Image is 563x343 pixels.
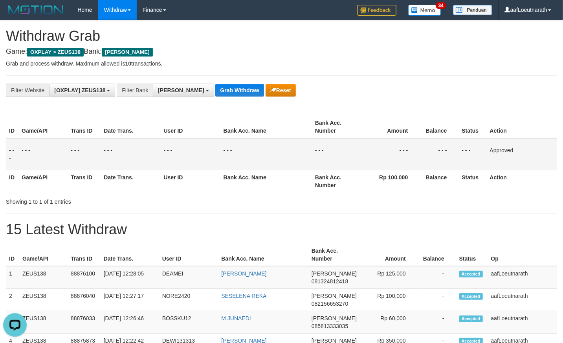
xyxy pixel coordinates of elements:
[361,170,420,192] th: Rp 100.000
[220,138,312,170] td: - - -
[312,323,348,329] span: Copy 085813333035 to clipboard
[459,170,487,192] th: Status
[312,293,357,299] span: [PERSON_NAME]
[68,244,101,266] th: Trans ID
[54,87,105,93] span: [OXPLAY] ZEUS138
[158,87,204,93] span: [PERSON_NAME]
[360,289,418,311] td: Rp 100,000
[159,311,218,334] td: BOSSKU12
[488,289,557,311] td: aafLoeutnarath
[312,116,361,138] th: Bank Acc. Number
[487,116,557,138] th: Action
[159,244,218,266] th: User ID
[312,270,357,277] span: [PERSON_NAME]
[459,138,487,170] td: - - -
[6,48,557,56] h4: Game: Bank:
[161,116,220,138] th: User ID
[101,266,159,289] td: [DATE] 12:28:05
[6,138,18,170] td: - - -
[420,138,458,170] td: - - -
[459,316,483,322] span: Accepted
[161,138,220,170] td: - - -
[418,244,456,266] th: Balance
[418,266,456,289] td: -
[6,84,49,97] div: Filter Website
[18,170,68,192] th: Game/API
[221,315,251,321] a: M JUNAEDI
[101,289,159,311] td: [DATE] 12:27:17
[68,138,101,170] td: - - -
[6,244,19,266] th: ID
[221,270,266,277] a: [PERSON_NAME]
[418,311,456,334] td: -
[360,311,418,334] td: Rp 60,000
[125,60,131,67] strong: 10
[357,5,396,16] img: Feedback.jpg
[159,289,218,311] td: NORE2420
[68,170,101,192] th: Trans ID
[161,170,220,192] th: User ID
[218,244,308,266] th: Bank Acc. Name
[360,266,418,289] td: Rp 125,000
[312,301,348,307] span: Copy 082156653270 to clipboard
[459,293,483,300] span: Accepted
[101,116,160,138] th: Date Trans.
[159,266,218,289] td: DEAMEI
[6,170,18,192] th: ID
[19,266,68,289] td: ZEUS138
[101,244,159,266] th: Date Trans.
[459,271,483,277] span: Accepted
[68,289,101,311] td: 88876040
[6,4,66,16] img: MOTION_logo.png
[360,244,418,266] th: Amount
[101,311,159,334] td: [DATE] 12:26:46
[68,116,101,138] th: Trans ID
[456,244,488,266] th: Status
[361,138,420,170] td: - - -
[436,2,446,9] span: 34
[488,244,557,266] th: Op
[308,244,360,266] th: Bank Acc. Number
[420,170,458,192] th: Balance
[487,170,557,192] th: Action
[6,116,18,138] th: ID
[6,195,229,206] div: Showing 1 to 1 of 1 entries
[215,84,264,97] button: Grab Withdraw
[6,60,557,68] p: Grab and process withdraw. Maximum allowed is transactions.
[3,3,27,27] button: Open LiveChat chat widget
[153,84,214,97] button: [PERSON_NAME]
[6,289,19,311] td: 2
[101,138,160,170] td: - - -
[488,266,557,289] td: aafLoeutnarath
[266,84,296,97] button: Reset
[18,116,68,138] th: Game/API
[312,315,357,321] span: [PERSON_NAME]
[221,293,266,299] a: SESELENA REKA
[18,138,68,170] td: - - -
[49,84,115,97] button: [OXPLAY] ZEUS138
[312,278,348,285] span: Copy 081324812418 to clipboard
[6,266,19,289] td: 1
[361,116,420,138] th: Amount
[102,48,152,57] span: [PERSON_NAME]
[220,170,312,192] th: Bank Acc. Name
[19,311,68,334] td: ZEUS138
[101,170,160,192] th: Date Trans.
[68,311,101,334] td: 88876033
[117,84,153,97] div: Filter Bank
[488,311,557,334] td: aafLoeutnarath
[19,244,68,266] th: Game/API
[19,289,68,311] td: ZEUS138
[459,116,487,138] th: Status
[420,116,458,138] th: Balance
[408,5,441,16] img: Button%20Memo.svg
[453,5,492,15] img: panduan.png
[487,138,557,170] td: Approved
[27,48,84,57] span: OXPLAY > ZEUS138
[6,222,557,237] h1: 15 Latest Withdraw
[312,170,361,192] th: Bank Acc. Number
[6,28,557,44] h1: Withdraw Grab
[220,116,312,138] th: Bank Acc. Name
[312,138,361,170] td: - - -
[418,289,456,311] td: -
